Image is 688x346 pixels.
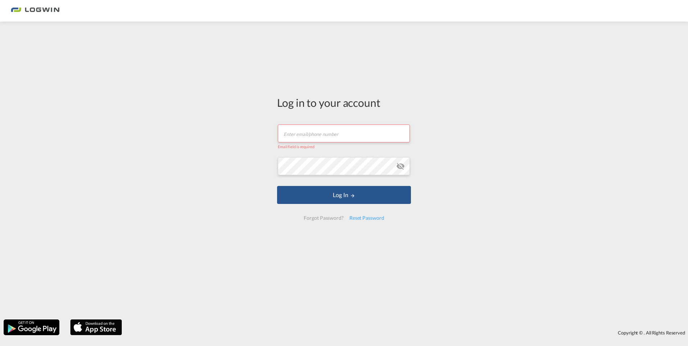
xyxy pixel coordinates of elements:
[278,144,314,149] span: Email field is required
[301,211,346,224] div: Forgot Password?
[3,319,60,336] img: google.png
[126,327,688,339] div: Copyright © . All Rights Reserved
[278,124,410,142] input: Enter email/phone number
[396,162,405,170] md-icon: icon-eye-off
[277,95,411,110] div: Log in to your account
[347,211,387,224] div: Reset Password
[11,3,59,19] img: 2761ae10d95411efa20a1f5e0282d2d7.png
[69,319,123,336] img: apple.png
[277,186,411,204] button: LOGIN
